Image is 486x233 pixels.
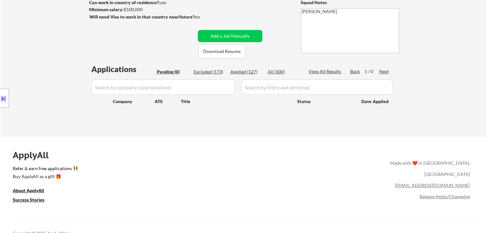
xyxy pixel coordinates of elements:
[13,173,77,181] a: Buy ApplyAll as a gift 🎁
[181,98,291,105] div: Title
[89,6,196,13] div: $100,000
[395,183,470,188] a: [EMAIL_ADDRESS][DOMAIN_NAME]
[194,69,226,75] div: Excluded (173)
[195,14,213,20] div: no
[309,68,343,75] div: View All Results
[13,196,53,204] a: Success Stories
[13,188,44,193] u: About ApplyAll
[198,44,246,58] button: Download Resume
[89,7,124,12] strong: Minimum salary:
[420,194,470,199] a: Release Notes/Changelog
[350,68,360,75] div: Back
[268,69,300,75] div: All (300)
[89,14,196,19] strong: Will need Visa to work in that country now/future?:
[113,98,155,105] div: Company
[13,150,56,161] div: ApplyAll
[155,98,181,105] div: ATS
[91,65,155,73] div: Applications
[13,166,257,173] a: Refer & earn free applications 👯‍♀️
[13,174,77,179] div: Buy ApplyAll as a gift 🎁
[241,79,393,95] input: Search by title (case sensitive)
[297,95,352,107] div: Status
[379,68,390,75] div: Next
[13,187,53,195] a: About ApplyAll
[198,30,262,42] button: Add a Job Manually
[361,98,390,105] div: Date Applied
[13,197,44,202] u: Success Stories
[388,157,470,180] div: Made with ❤️ in [GEOGRAPHIC_DATA], [GEOGRAPHIC_DATA]
[365,68,379,75] div: 1 / 0
[230,69,262,75] div: Applied (127)
[157,69,189,75] div: Pending (0)
[91,79,235,95] input: Search by company (case sensitive)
